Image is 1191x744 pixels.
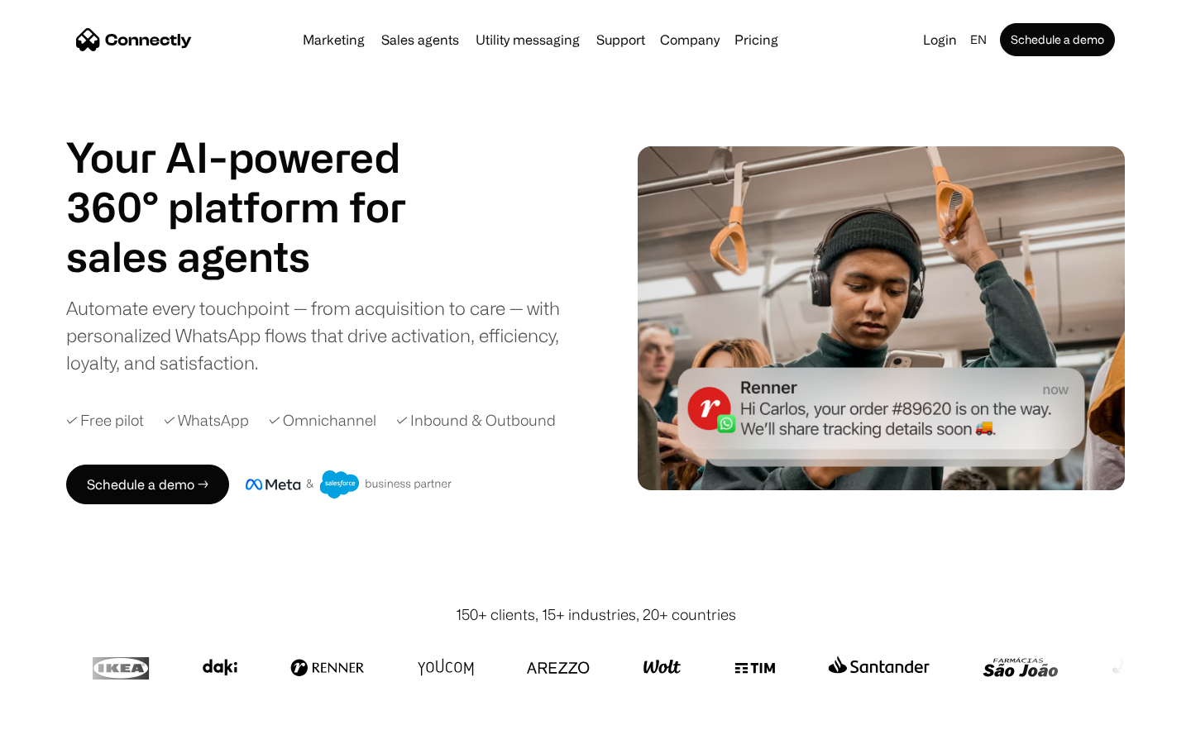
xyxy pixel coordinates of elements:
[456,603,736,626] div: 150+ clients, 15+ industries, 20+ countries
[590,33,652,46] a: Support
[296,33,371,46] a: Marketing
[164,409,249,432] div: ✓ WhatsApp
[246,470,452,498] img: Meta and Salesforce business partner badge.
[66,231,447,281] h1: sales agents
[17,713,99,738] aside: Language selected: English
[66,465,229,504] a: Schedule a demo →
[916,28,964,51] a: Login
[660,28,720,51] div: Company
[66,409,144,432] div: ✓ Free pilot
[728,33,785,46] a: Pricing
[469,33,586,46] a: Utility messaging
[66,294,587,376] div: Automate every touchpoint — from acquisition to care — with personalized WhatsApp flows that driv...
[269,409,376,432] div: ✓ Omnichannel
[33,715,99,738] ul: Language list
[970,28,987,51] div: en
[66,132,447,231] h1: Your AI-powered 360° platform for
[396,409,556,432] div: ✓ Inbound & Outbound
[1000,23,1115,56] a: Schedule a demo
[375,33,466,46] a: Sales agents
